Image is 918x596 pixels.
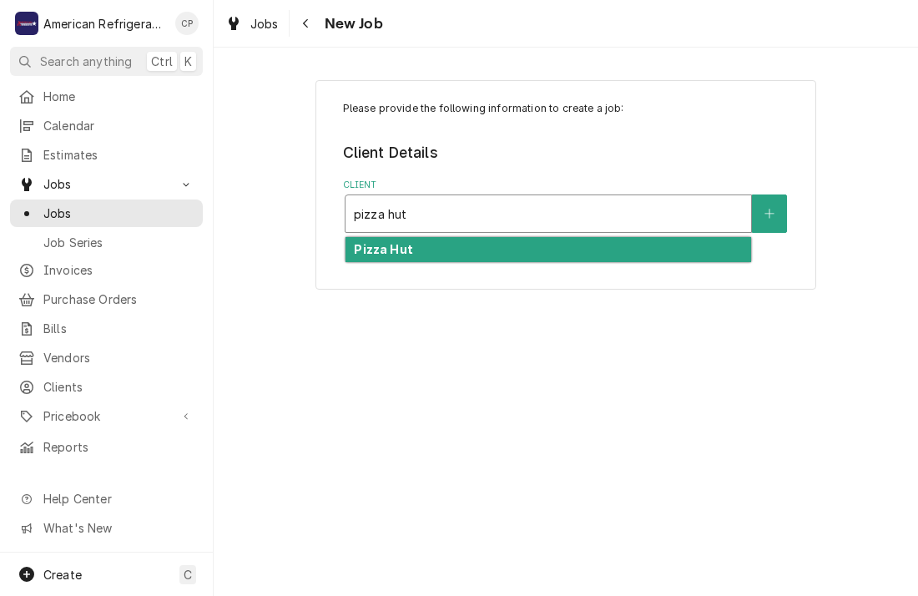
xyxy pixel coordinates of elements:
[343,142,789,164] legend: Client Details
[184,53,192,70] span: K
[10,402,203,430] a: Go to Pricebook
[43,88,194,105] span: Home
[10,344,203,371] a: Vendors
[343,179,789,192] label: Client
[43,490,193,508] span: Help Center
[343,101,789,233] div: Job Create/Update Form
[10,200,203,227] a: Jobs
[40,53,132,70] span: Search anything
[43,320,194,337] span: Bills
[15,12,38,35] div: A
[43,15,166,33] div: American Refrigeration LLC
[151,53,173,70] span: Ctrl
[43,205,194,222] span: Jobs
[10,112,203,139] a: Calendar
[43,234,194,251] span: Job Series
[175,12,199,35] div: Cordel Pyle's Avatar
[293,10,320,37] button: Navigate back
[10,485,203,513] a: Go to Help Center
[175,12,199,35] div: CP
[10,229,203,256] a: Job Series
[219,10,285,38] a: Jobs
[10,285,203,313] a: Purchase Orders
[250,15,279,33] span: Jobs
[320,13,383,35] span: New Job
[43,407,169,425] span: Pricebook
[752,194,787,233] button: Create New Client
[10,256,203,284] a: Invoices
[43,349,194,366] span: Vendors
[343,179,789,233] div: Client
[354,242,412,256] strong: Pizza Hut
[43,146,194,164] span: Estimates
[764,208,774,220] svg: Create New Client
[10,141,203,169] a: Estimates
[10,433,203,461] a: Reports
[15,12,38,35] div: American Refrigeration LLC's Avatar
[10,514,203,542] a: Go to What's New
[10,83,203,110] a: Home
[10,315,203,342] a: Bills
[10,373,203,401] a: Clients
[43,290,194,308] span: Purchase Orders
[43,568,82,582] span: Create
[43,117,194,134] span: Calendar
[43,519,193,537] span: What's New
[43,378,194,396] span: Clients
[43,175,169,193] span: Jobs
[184,566,192,583] span: C
[43,438,194,456] span: Reports
[343,101,789,116] p: Please provide the following information to create a job:
[43,261,194,279] span: Invoices
[10,170,203,198] a: Go to Jobs
[315,80,816,290] div: Job Create/Update
[10,47,203,76] button: Search anythingCtrlK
